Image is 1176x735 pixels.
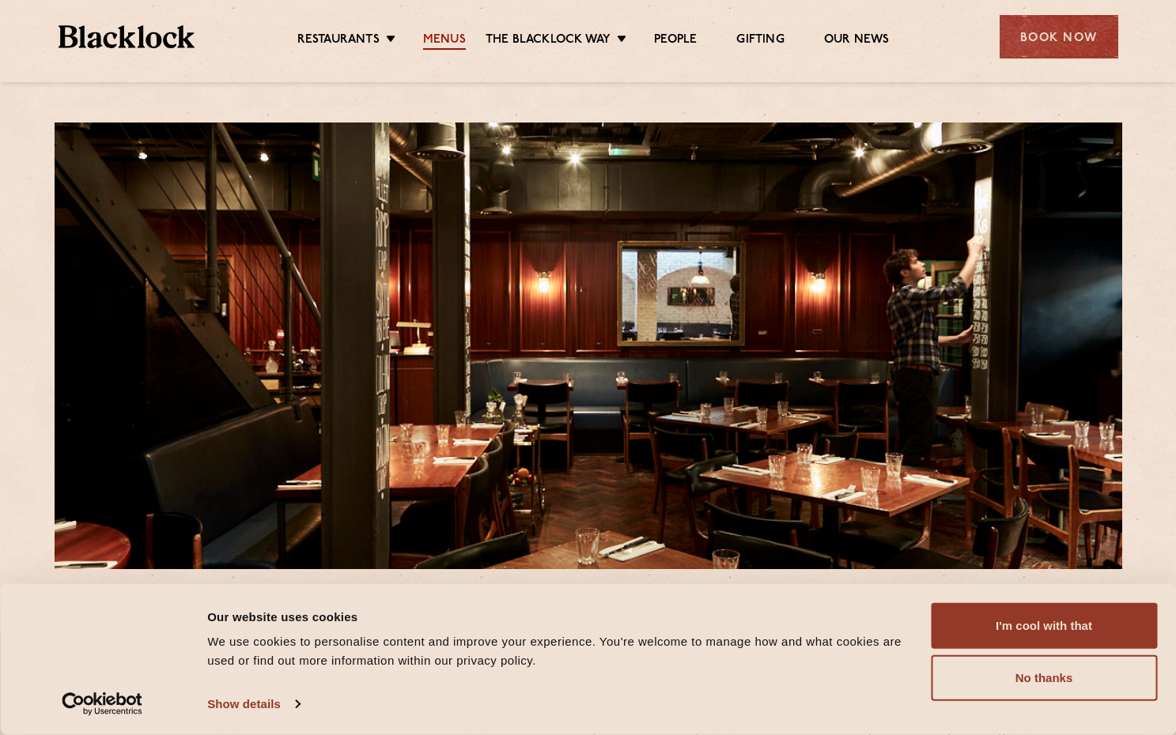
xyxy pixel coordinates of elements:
a: Our News [824,32,890,50]
button: I'm cool with that [931,603,1157,649]
a: Restaurants [297,32,380,50]
div: We use cookies to personalise content and improve your experience. You're welcome to manage how a... [207,632,913,670]
a: Show details [207,692,299,716]
a: Usercentrics Cookiebot - opens in a new window [33,692,172,716]
div: Our website uses cookies [207,607,913,626]
a: Menus [423,32,466,50]
a: Gifting [736,32,784,50]
a: People [654,32,697,50]
button: No thanks [931,655,1157,701]
div: Book Now [1000,15,1118,58]
img: BL_Textured_Logo-footer-cropped.svg [59,25,195,48]
a: The Blacklock Way [486,32,611,50]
